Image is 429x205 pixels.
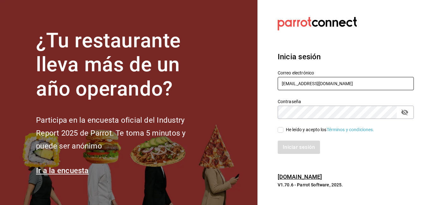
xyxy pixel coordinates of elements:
input: Ingresa tu correo electrónico [278,77,414,90]
label: Contraseña [278,99,414,103]
p: V1.70.6 - Parrot Software, 2025. [278,182,414,188]
a: [DOMAIN_NAME] [278,173,322,180]
div: He leído y acepto los [286,126,374,133]
h3: Inicia sesión [278,51,414,62]
h1: ¿Tu restaurante lleva más de un año operando? [36,29,207,101]
button: passwordField [399,107,410,118]
a: Ir a la encuesta [36,166,89,175]
h2: Participa en la encuesta oficial del Industry Report 2025 de Parrot. Te toma 5 minutos y puede se... [36,114,207,152]
a: Términos y condiciones. [327,127,374,132]
label: Correo electrónico [278,70,414,75]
